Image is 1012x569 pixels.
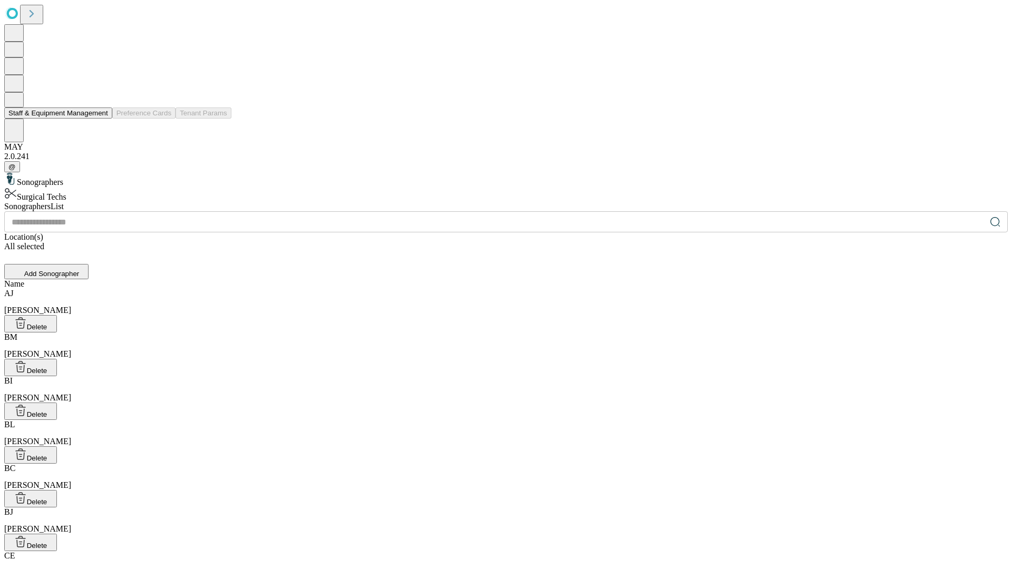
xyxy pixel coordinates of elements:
[4,232,43,241] span: Location(s)
[4,332,17,341] span: BM
[27,410,47,418] span: Delete
[27,367,47,375] span: Delete
[176,107,231,119] button: Tenant Params
[4,446,57,464] button: Delete
[4,464,15,473] span: BC
[4,464,1008,490] div: [PERSON_NAME]
[24,270,79,278] span: Add Sonographer
[27,454,47,462] span: Delete
[4,359,57,376] button: Delete
[4,507,1008,534] div: [PERSON_NAME]
[4,264,89,279] button: Add Sonographer
[8,163,16,171] span: @
[4,507,13,516] span: BJ
[4,490,57,507] button: Delete
[4,279,1008,289] div: Name
[27,323,47,331] span: Delete
[4,289,1008,315] div: [PERSON_NAME]
[27,542,47,550] span: Delete
[4,202,1008,211] div: Sonographers List
[4,315,57,332] button: Delete
[4,172,1008,187] div: Sonographers
[4,534,57,551] button: Delete
[4,152,1008,161] div: 2.0.241
[4,142,1008,152] div: MAY
[112,107,176,119] button: Preference Cards
[4,551,15,560] span: CE
[4,376,1008,403] div: [PERSON_NAME]
[4,161,20,172] button: @
[4,420,15,429] span: BL
[4,420,1008,446] div: [PERSON_NAME]
[4,289,14,298] span: AJ
[4,107,112,119] button: Staff & Equipment Management
[4,242,1008,251] div: All selected
[4,376,13,385] span: BI
[4,403,57,420] button: Delete
[27,498,47,506] span: Delete
[4,187,1008,202] div: Surgical Techs
[4,332,1008,359] div: [PERSON_NAME]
